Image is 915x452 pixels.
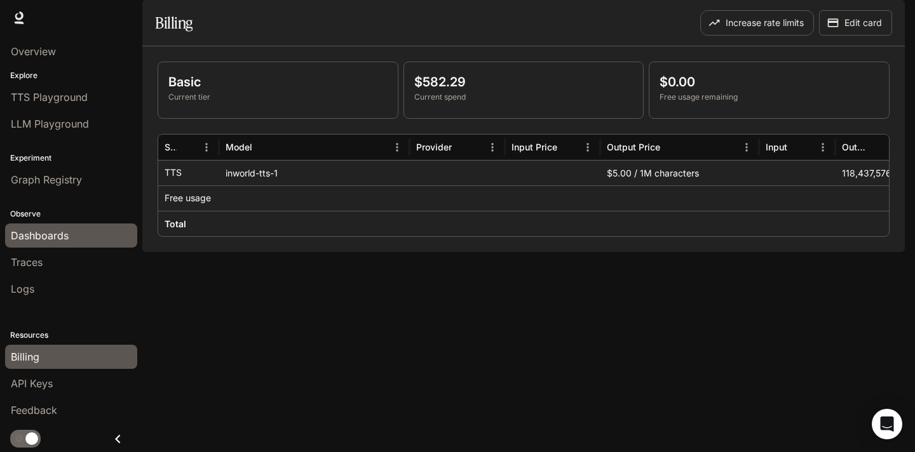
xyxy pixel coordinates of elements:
p: Basic [168,72,388,91]
div: Open Intercom Messenger [872,409,902,439]
div: Provider [416,142,452,152]
button: Sort [559,138,578,157]
div: 118,437,576 characters [836,160,912,185]
button: Sort [453,138,472,157]
div: Model [226,142,252,152]
p: $582.29 [414,72,634,91]
p: $0.00 [660,72,879,91]
h1: Billing [155,10,193,36]
button: Sort [254,138,273,157]
p: Current tier [168,91,388,103]
div: inworld-tts-1 [219,160,410,185]
p: TTS [165,166,182,179]
button: Sort [871,138,890,157]
div: Output [842,142,869,152]
button: Menu [197,138,216,157]
button: Increase rate limits [700,10,814,36]
p: Free usage remaining [660,91,879,103]
div: Output Price [607,142,660,152]
p: Current spend [414,91,634,103]
div: $5.00 / 1M characters [600,160,759,185]
button: Menu [813,138,832,157]
button: Menu [578,138,597,157]
p: Free usage [165,192,211,204]
div: Service [165,142,177,152]
button: Sort [178,138,197,157]
div: Input [766,142,787,152]
button: Sort [661,138,681,157]
button: Menu [737,138,756,157]
button: Sort [789,138,808,157]
div: Input Price [512,142,557,152]
button: Menu [388,138,407,157]
h6: Total [165,218,186,230]
button: Menu [483,138,502,157]
button: Edit card [819,10,892,36]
